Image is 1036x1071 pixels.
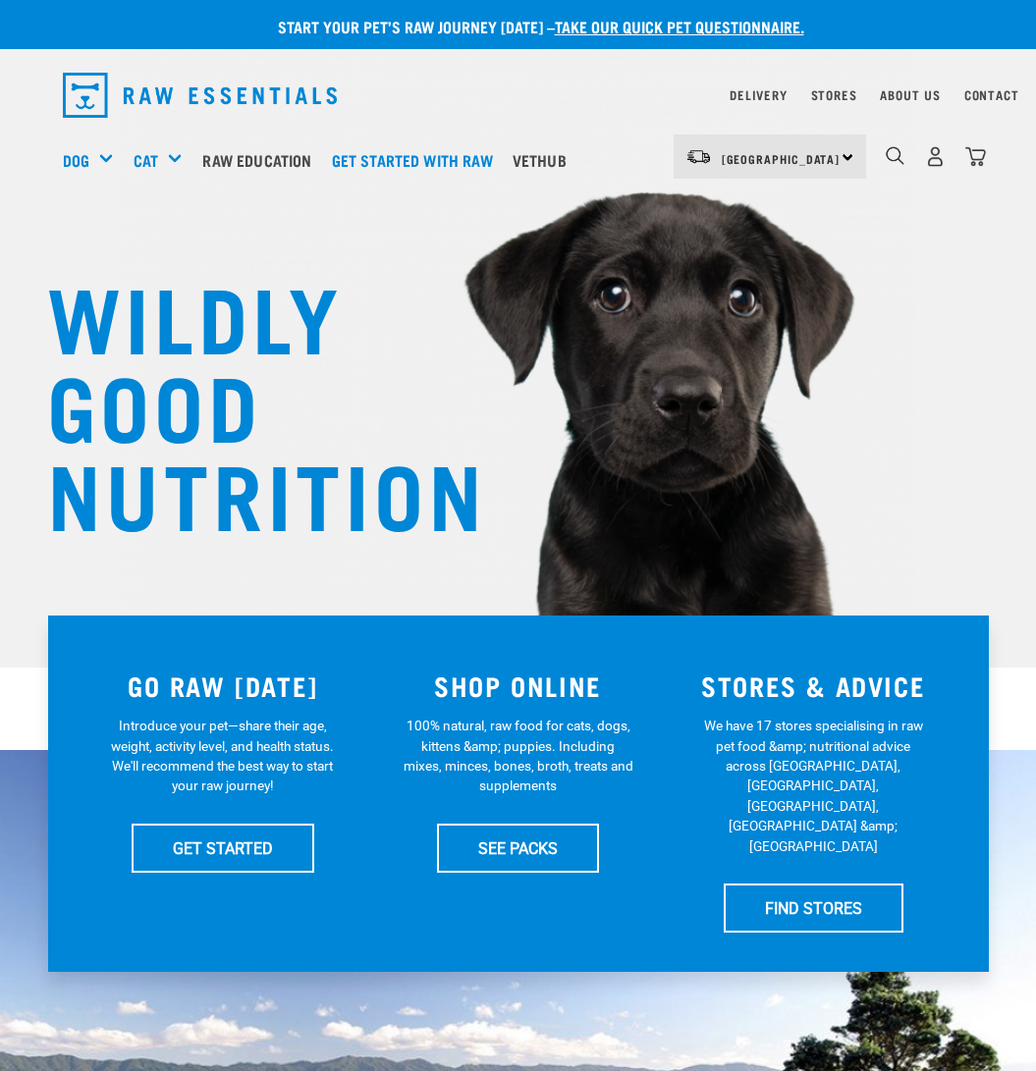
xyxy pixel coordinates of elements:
[880,91,940,98] a: About Us
[63,73,338,118] img: Raw Essentials Logo
[685,148,712,166] img: van-moving.png
[327,121,508,199] a: Get started with Raw
[811,91,857,98] a: Stores
[555,22,804,30] a: take our quick pet questionnaire.
[925,146,946,167] img: user.png
[722,155,841,162] span: [GEOGRAPHIC_DATA]
[47,270,440,535] h1: WILDLY GOOD NUTRITION
[403,716,633,796] p: 100% natural, raw food for cats, dogs, kittens &amp; puppies. Including mixes, minces, bones, bro...
[678,670,950,701] h3: STORES & ADVICE
[134,148,158,172] a: Cat
[730,91,787,98] a: Delivery
[382,670,654,701] h3: SHOP ONLINE
[964,91,1019,98] a: Contact
[47,65,990,126] nav: dropdown navigation
[437,824,599,873] a: SEE PACKS
[965,146,986,167] img: home-icon@2x.png
[698,716,929,856] p: We have 17 stores specialising in raw pet food &amp; nutritional advice across [GEOGRAPHIC_DATA],...
[886,146,904,165] img: home-icon-1@2x.png
[87,670,359,701] h3: GO RAW [DATE]
[508,121,581,199] a: Vethub
[197,121,326,199] a: Raw Education
[724,884,903,933] a: FIND STORES
[132,824,314,873] a: GET STARTED
[107,716,338,796] p: Introduce your pet—share their age, weight, activity level, and health status. We'll recommend th...
[63,148,89,172] a: Dog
